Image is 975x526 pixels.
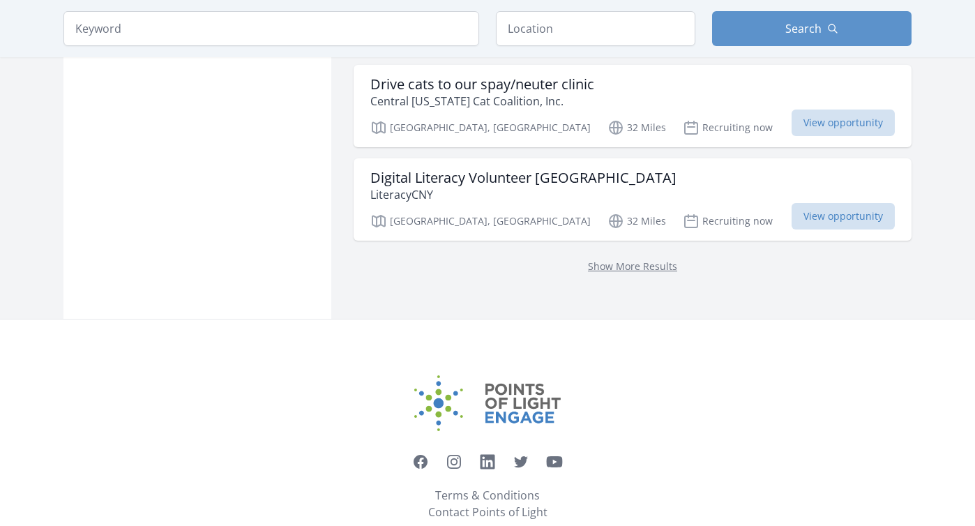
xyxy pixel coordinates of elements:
[496,11,695,46] input: Location
[712,11,912,46] button: Search
[370,76,594,93] h3: Drive cats to our spay/neuter clinic
[683,213,773,230] p: Recruiting now
[607,119,666,136] p: 32 Miles
[63,11,479,46] input: Keyword
[683,119,773,136] p: Recruiting now
[414,375,561,431] img: Points of Light Engage
[354,65,912,147] a: Drive cats to our spay/neuter clinic Central [US_STATE] Cat Coalition, Inc. [GEOGRAPHIC_DATA], [G...
[370,170,677,186] h3: Digital Literacy Volunteer [GEOGRAPHIC_DATA]
[370,93,594,110] p: Central [US_STATE] Cat Coalition, Inc.
[370,119,591,136] p: [GEOGRAPHIC_DATA], [GEOGRAPHIC_DATA]
[607,213,666,230] p: 32 Miles
[588,260,677,273] a: Show More Results
[428,504,547,520] a: Contact Points of Light
[792,203,895,230] span: View opportunity
[370,186,677,203] p: LiteracyCNY
[785,20,822,37] span: Search
[792,110,895,136] span: View opportunity
[354,158,912,241] a: Digital Literacy Volunteer [GEOGRAPHIC_DATA] LiteracyCNY [GEOGRAPHIC_DATA], [GEOGRAPHIC_DATA] 32 ...
[370,213,591,230] p: [GEOGRAPHIC_DATA], [GEOGRAPHIC_DATA]
[435,487,540,504] a: Terms & Conditions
